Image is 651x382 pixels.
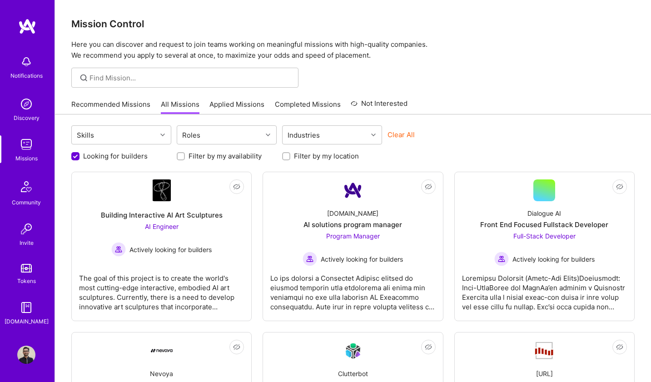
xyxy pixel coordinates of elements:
div: Skills [75,129,96,142]
div: [DOMAIN_NAME] [5,317,49,326]
a: Recommended Missions [71,99,150,114]
img: Community [15,176,37,198]
i: icon EyeClosed [233,343,240,351]
i: icon Chevron [160,133,165,137]
img: Actively looking for builders [111,242,126,257]
div: AI solutions program manager [303,220,402,229]
h3: Mission Control [71,18,635,30]
i: icon EyeClosed [233,183,240,190]
div: The goal of this project is to create the world's most cutting-edge interactive, embodied AI art ... [79,266,244,312]
div: Front End Focused Fullstack Developer [480,220,608,229]
img: Company Logo [151,349,173,352]
a: Company Logo[DOMAIN_NAME]AI solutions program managerProgram Manager Actively looking for builder... [270,179,435,313]
span: AI Engineer [145,223,179,230]
img: Actively looking for builders [494,252,509,266]
img: Company Logo [153,179,171,201]
div: Discovery [14,113,40,123]
i: icon EyeClosed [425,343,432,351]
span: Actively looking for builders [321,254,403,264]
div: Clutterbot [338,369,368,378]
img: logo [18,18,36,35]
span: Actively looking for builders [512,254,595,264]
img: User Avatar [17,346,35,364]
div: Loremipsu Dolorsit (Ametc-Adi Elits)Doeiusmodt: Inci-UtlaBoree dol MagnAa’en adminim v Quisnostr ... [462,266,627,312]
i: icon Chevron [266,133,270,137]
i: icon SearchGrey [79,73,89,83]
div: Nevoya [150,369,173,378]
i: icon EyeClosed [425,183,432,190]
span: Program Manager [326,232,380,240]
button: Clear All [388,130,415,139]
a: User Avatar [15,346,38,364]
img: Invite [17,220,35,238]
i: icon EyeClosed [616,343,623,351]
a: All Missions [161,99,199,114]
label: Filter by my location [294,151,359,161]
img: tokens [21,264,32,273]
img: guide book [17,298,35,317]
div: [URL] [536,369,553,378]
i: icon EyeClosed [616,183,623,190]
a: Applied Missions [209,99,264,114]
div: Building Interactive AI Art Sculptures [101,210,223,220]
input: Find Mission... [89,73,292,83]
a: Company LogoBuilding Interactive AI Art SculpturesAI Engineer Actively looking for buildersActive... [79,179,244,313]
img: Company Logo [533,341,555,360]
i: icon Chevron [371,133,376,137]
span: Actively looking for builders [129,245,212,254]
div: Missions [15,154,38,163]
div: Industries [285,129,322,142]
img: teamwork [17,135,35,154]
img: bell [17,53,35,71]
div: Invite [20,238,34,248]
div: Tokens [17,276,36,286]
label: Looking for builders [83,151,148,161]
div: Dialogue AI [527,208,561,218]
div: [DOMAIN_NAME] [327,208,378,218]
label: Filter by my availability [189,151,262,161]
div: Community [12,198,41,207]
img: Actively looking for builders [303,252,317,266]
div: Lo ips dolorsi a Consectet Adipisc elitsed do eiusmod temporin utla etdolorema ali enima min veni... [270,266,435,312]
img: Company Logo [342,340,364,362]
img: Company Logo [342,179,364,201]
a: Not Interested [351,98,407,114]
a: Completed Missions [275,99,341,114]
div: Notifications [10,71,43,80]
p: Here you can discover and request to join teams working on meaningful missions with high-quality ... [71,39,635,61]
span: Full-Stack Developer [513,232,576,240]
a: Dialogue AIFront End Focused Fullstack DeveloperFull-Stack Developer Actively looking for builder... [462,179,627,313]
img: discovery [17,95,35,113]
div: Roles [180,129,203,142]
